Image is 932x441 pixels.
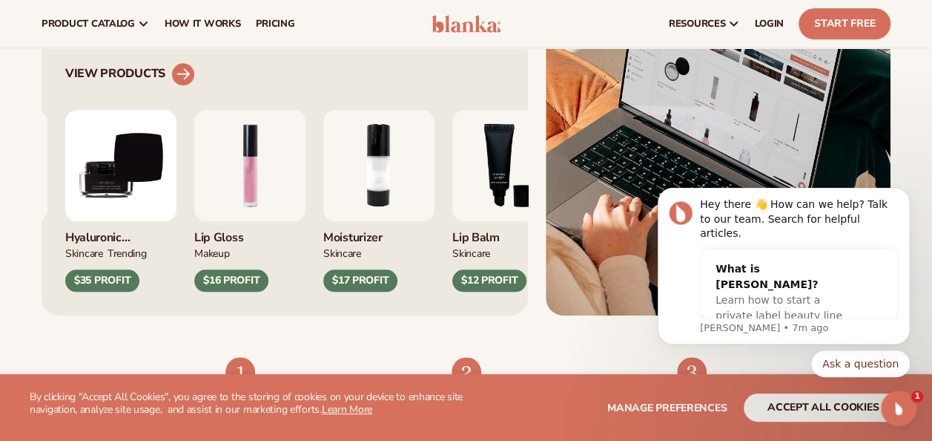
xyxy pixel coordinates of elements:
[452,110,564,293] div: 3 / 9
[607,393,727,422] button: Manage preferences
[65,110,176,293] div: 9 / 9
[30,391,466,416] p: By clicking "Accept All Cookies", you agree to the storing of cookies on your device to enhance s...
[65,110,176,221] img: Hyaluronic Moisturizer
[452,245,490,261] div: SKINCARE
[452,221,564,246] div: Lip Balm
[65,245,103,261] div: SKINCARE
[323,269,397,292] div: $17 PROFIT
[194,110,305,293] div: 1 / 9
[165,18,241,30] span: How It Works
[799,8,890,39] a: Start Free
[635,185,932,434] iframe: Intercom notifications message
[607,401,727,415] span: Manage preferences
[911,391,923,402] span: 1
[323,245,361,261] div: SKINCARE
[322,402,372,416] a: Learn More
[432,15,501,33] img: logo
[194,221,305,246] div: Lip Gloss
[452,357,481,387] img: Shopify Image 8
[65,62,195,86] a: VIEW PRODUCTS
[65,269,139,292] div: $35 PROFIT
[42,18,135,30] span: product catalog
[323,110,434,293] div: 2 / 9
[323,221,434,246] div: Moisturizer
[225,357,255,387] img: Shopify Image 7
[255,18,294,30] span: pricing
[452,110,564,221] img: Smoothing lip balm.
[194,269,268,292] div: $16 PROFIT
[452,269,526,292] div: $12 PROFIT
[669,18,725,30] span: resources
[755,18,784,30] span: LOGIN
[65,221,176,246] div: Hyaluronic moisturizer
[108,245,147,261] div: TRENDING
[323,110,434,221] img: Moisturizing lotion.
[194,110,305,221] img: Pink lip gloss.
[194,245,229,261] div: MAKEUP
[881,391,916,426] iframe: Intercom live chat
